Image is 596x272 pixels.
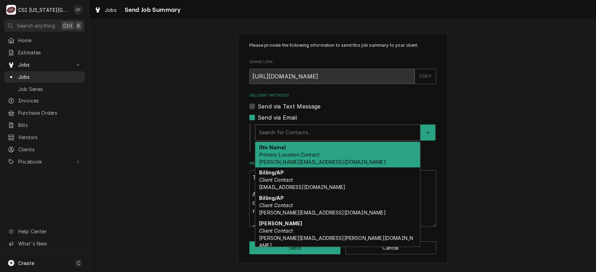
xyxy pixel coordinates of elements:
[4,35,85,46] a: Home
[77,22,80,29] span: K
[259,144,286,150] strong: (No Name)
[259,228,293,234] em: Client Contact
[105,6,117,14] span: Jobs
[18,61,71,68] span: Jobs
[259,169,284,175] strong: Billing/AP
[259,202,293,208] em: Client Contact
[73,5,83,15] div: DF
[6,5,16,15] div: CSI Kansas City's Avatar
[259,195,284,201] strong: Billing/AP
[249,42,436,227] div: Job Send Summary Form
[259,152,319,158] em: Primary Location Contact
[77,259,80,267] span: C
[4,107,85,119] a: Purchase Orders
[6,5,16,15] div: C
[4,131,85,143] a: Vendors
[18,134,81,141] span: Vendors
[249,42,436,48] p: Please provide the following information to send this job summary to your client.
[4,238,85,249] a: Go to What's New
[249,59,436,84] div: Share Link
[18,37,81,44] span: Home
[249,241,436,254] div: Button Group
[249,241,340,254] button: Send
[63,22,72,29] span: Ctrl
[259,235,413,248] span: [PERSON_NAME][EMAIL_ADDRESS][PERSON_NAME][DOMAIN_NAME]
[18,73,81,81] span: Jobs
[4,47,85,58] a: Estimates
[249,93,436,152] div: Delivery Methods
[18,158,71,165] span: Pricebook
[4,156,85,167] a: Go to Pricebook
[18,228,81,235] span: Help Center
[259,220,302,226] strong: [PERSON_NAME]
[18,146,81,153] span: Clients
[259,177,293,183] em: Client Contact
[249,161,436,166] label: Message to Client
[18,6,69,14] div: CSI [US_STATE][GEOGRAPHIC_DATA]
[18,97,81,104] span: Invoices
[91,4,119,16] a: Jobs
[18,49,81,56] span: Estimates
[258,113,297,122] label: Send via Email
[259,210,386,216] span: [PERSON_NAME][EMAIL_ADDRESS][DOMAIN_NAME]
[18,240,81,247] span: What's New
[4,144,85,155] a: Clients
[123,5,181,15] span: Send Job Summary
[4,95,85,106] a: Invoices
[4,20,85,32] button: Search anythingCtrlK
[4,83,85,95] a: Job Series
[4,71,85,83] a: Jobs
[249,59,436,65] label: Share Link
[73,5,83,15] div: David Fannin's Avatar
[238,33,448,263] div: Job Send Summary
[249,93,436,98] label: Delivery Methods
[18,121,81,129] span: Bills
[258,102,321,111] label: Send via Text Message
[4,119,85,131] a: Bills
[4,59,85,70] a: Go to Jobs
[249,161,436,227] div: Message to Client
[249,170,436,227] textarea: Thank you for trusting us with your equipment! Attached is a summary of the work our technician h...
[249,241,436,254] div: Button Group Row
[345,241,436,254] button: Cancel
[426,130,430,135] svg: Create New Contact
[420,124,435,141] button: Create New Contact
[18,109,81,116] span: Purchase Orders
[18,260,34,266] span: Create
[414,69,436,84] button: COPY
[4,226,85,237] a: Go to Help Center
[259,159,386,165] span: [PERSON_NAME][EMAIL_ADDRESS][DOMAIN_NAME]
[259,184,345,190] span: [EMAIL_ADDRESS][DOMAIN_NAME]
[18,85,81,93] span: Job Series
[17,22,55,29] span: Search anything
